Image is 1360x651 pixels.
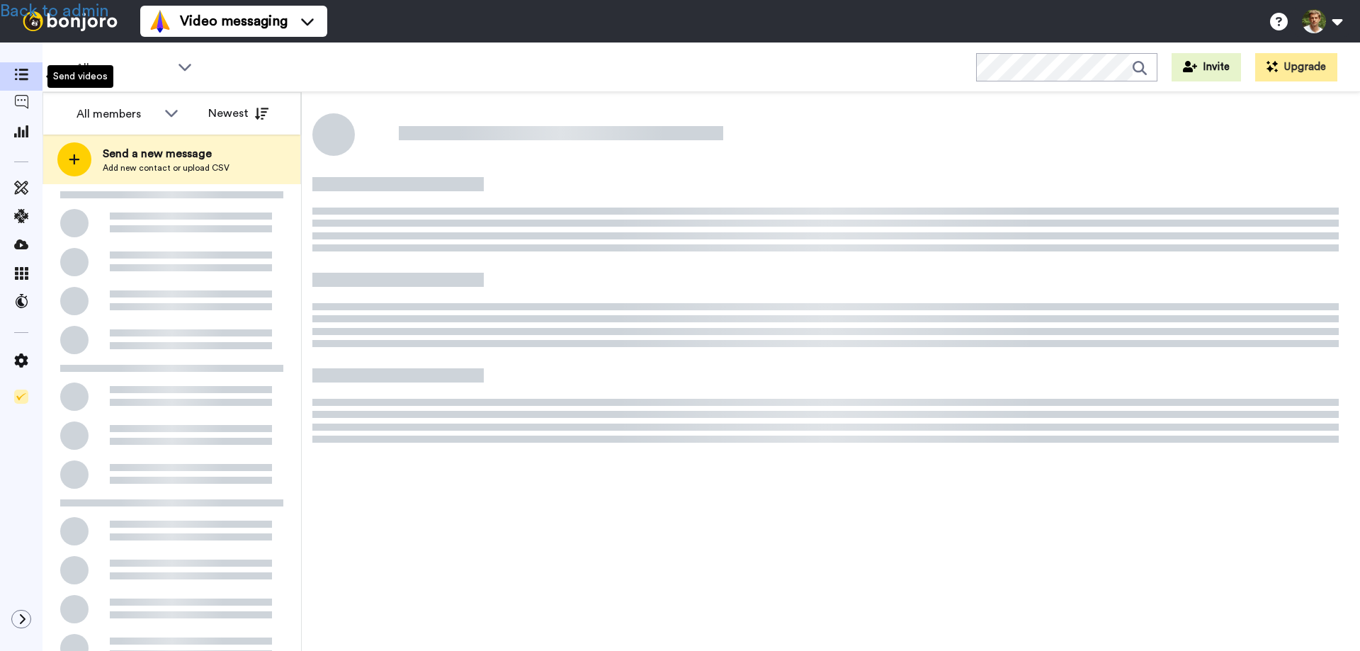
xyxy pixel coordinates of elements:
[76,106,157,123] div: All members
[103,145,229,162] span: Send a new message
[14,390,28,404] img: Checklist.svg
[47,65,113,88] div: Send videos
[1172,53,1241,81] button: Invite
[103,162,229,174] span: Add new contact or upload CSV
[1255,53,1337,81] button: Upgrade
[76,60,171,77] span: All
[180,11,288,31] span: Video messaging
[198,99,279,128] button: Newest
[149,10,171,33] img: vm-color.svg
